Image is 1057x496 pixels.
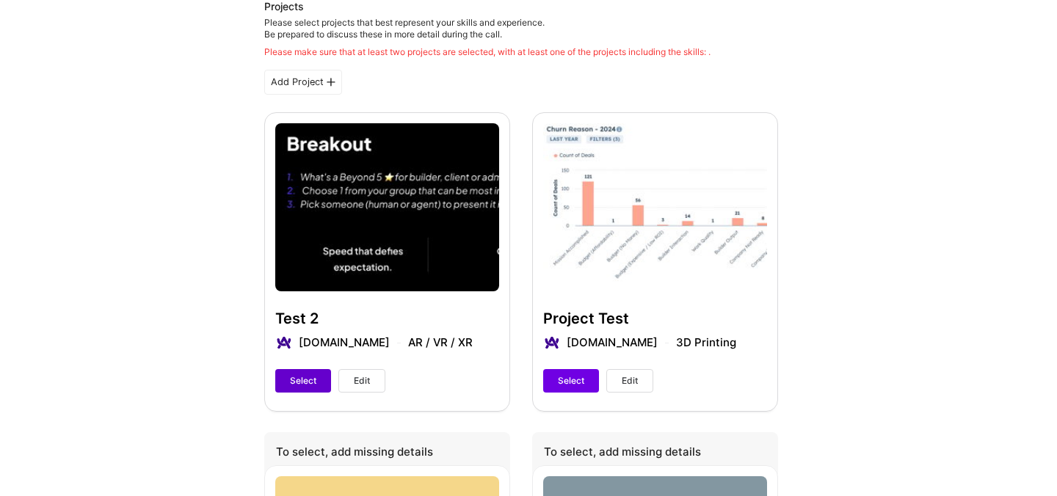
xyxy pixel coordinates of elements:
div: Add Project [264,70,342,95]
div: To select, add missing details [532,432,778,475]
div: Please make sure that at least two projects are selected, with at least one of the projects inclu... [264,46,711,58]
button: Select [275,369,331,393]
span: Select [290,374,316,387]
div: Please select projects that best represent your skills and experience. Be prepared to discuss the... [264,17,711,58]
i: icon PlusBlackFlat [327,78,335,87]
button: Select [543,369,599,393]
button: Edit [338,369,385,393]
span: Edit [622,374,638,387]
button: Edit [606,369,653,393]
span: Select [558,374,584,387]
div: To select, add missing details [264,432,510,475]
span: Edit [354,374,370,387]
